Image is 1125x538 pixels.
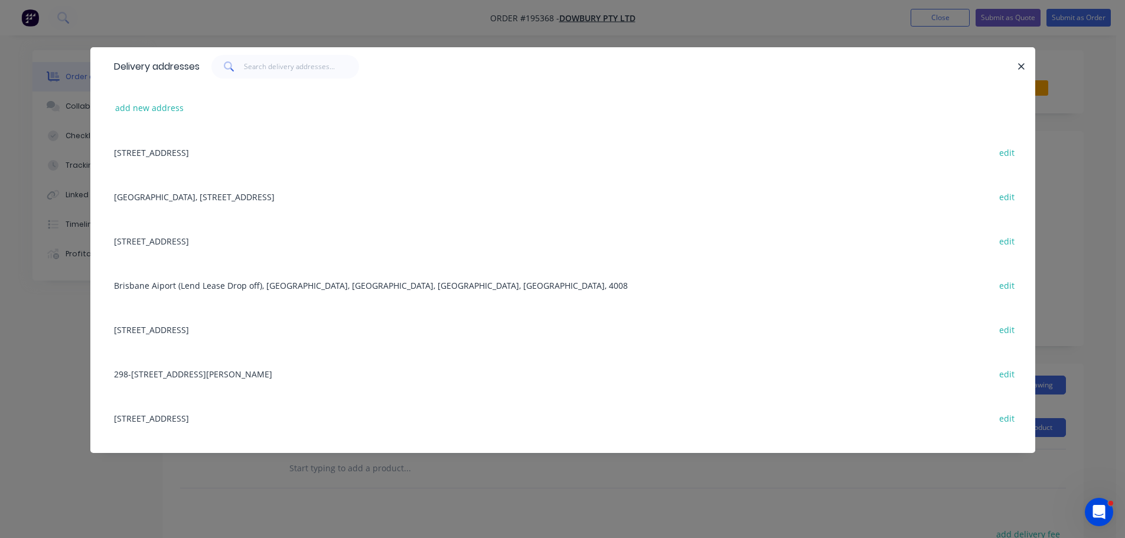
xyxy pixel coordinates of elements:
[109,100,190,116] button: add new address
[993,277,1021,293] button: edit
[108,263,1018,307] div: Brisbane Aiport (Lend Lease Drop off), [GEOGRAPHIC_DATA], [GEOGRAPHIC_DATA], [GEOGRAPHIC_DATA], [...
[108,307,1018,351] div: [STREET_ADDRESS]
[108,130,1018,174] div: [STREET_ADDRESS]
[993,321,1021,337] button: edit
[993,144,1021,160] button: edit
[993,188,1021,204] button: edit
[108,48,200,86] div: Delivery addresses
[993,233,1021,249] button: edit
[108,219,1018,263] div: [STREET_ADDRESS]
[993,366,1021,382] button: edit
[108,351,1018,396] div: 298-[STREET_ADDRESS][PERSON_NAME]
[108,396,1018,440] div: [STREET_ADDRESS]
[108,174,1018,219] div: [GEOGRAPHIC_DATA], [STREET_ADDRESS]
[244,55,359,79] input: Search delivery addresses...
[993,410,1021,426] button: edit
[1085,498,1113,526] iframe: Intercom live chat
[108,440,1018,484] div: [STREET_ADDRESS]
